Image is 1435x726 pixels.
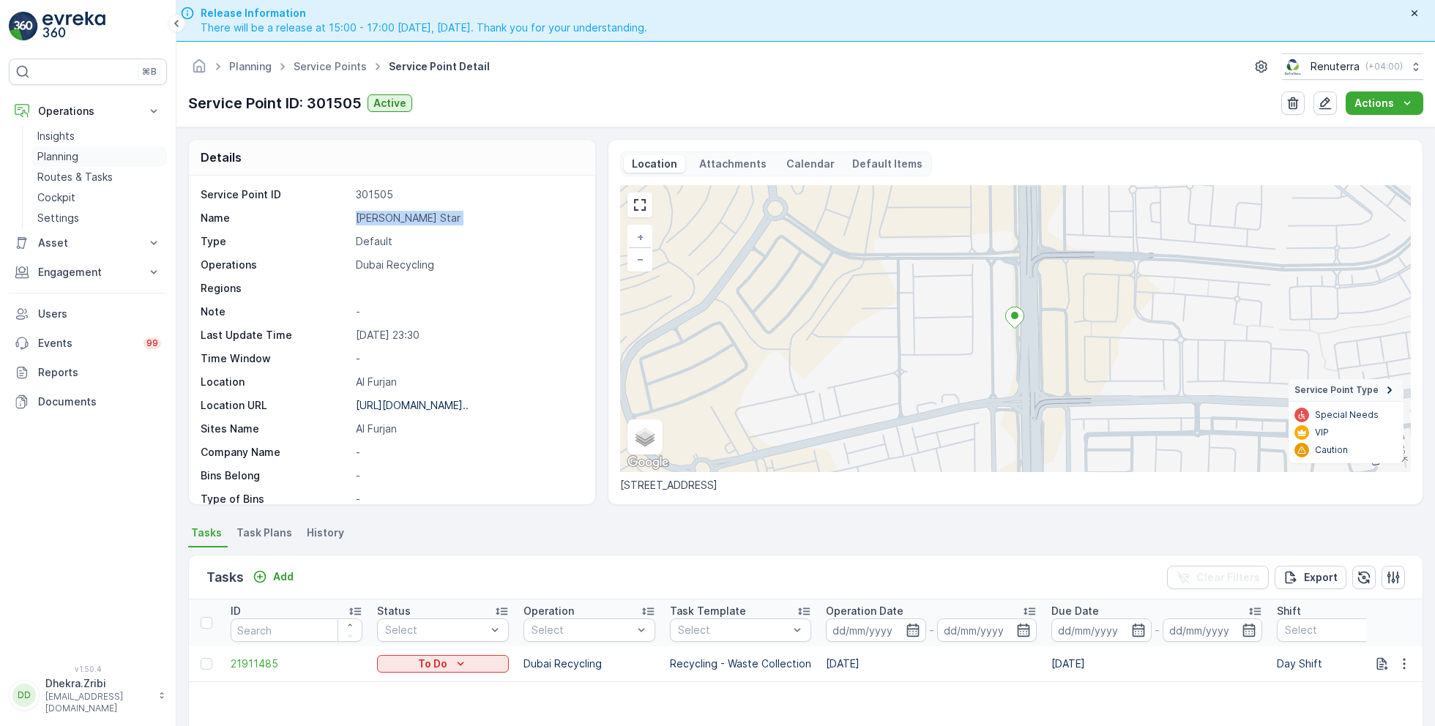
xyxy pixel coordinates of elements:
[37,149,78,164] p: Planning
[670,656,811,671] p: Recycling - Waste Collection
[146,337,158,349] p: 99
[937,618,1037,642] input: dd/mm/yyyy
[377,655,509,673] button: To Do
[229,60,272,72] a: Planning
[307,525,344,540] span: History
[188,92,362,114] p: Service Point ID: 301505
[201,234,350,249] p: Type
[9,258,167,287] button: Engagement
[45,691,151,714] p: [EMAIL_ADDRESS][DOMAIN_NAME]
[294,60,367,72] a: Service Points
[826,604,903,618] p: Operation Date
[201,328,350,343] p: Last Update Time
[1155,621,1160,639] p: -
[37,211,79,225] p: Settings
[819,646,1044,681] td: [DATE]
[532,623,633,637] p: Select
[31,126,167,146] a: Insights
[523,656,655,671] p: Dubai Recycling
[356,492,580,506] p: -
[247,568,299,585] button: Add
[37,129,75,143] p: Insights
[37,170,113,184] p: Routes & Tasks
[9,228,167,258] button: Asset
[1277,656,1409,671] p: Day Shift
[368,94,412,112] button: Active
[201,281,350,296] p: Regions
[201,304,350,319] p: Note
[1051,604,1099,618] p: Due Date
[356,211,580,225] p: [PERSON_NAME] Star
[191,525,222,540] span: Tasks
[9,665,167,673] span: v 1.50.4
[385,623,486,637] p: Select
[37,190,75,205] p: Cockpit
[201,187,350,202] p: Service Point ID
[624,453,672,472] a: Open this area in Google Maps (opens a new window)
[1285,623,1386,637] p: Select
[1304,570,1338,585] p: Export
[1196,570,1260,585] p: Clear Filters
[1294,384,1379,396] span: Service Point Type
[377,604,411,618] p: Status
[201,211,350,225] p: Name
[630,157,679,171] p: Location
[386,59,493,74] span: Service Point Detail
[9,329,167,358] a: Events99
[9,97,167,126] button: Operations
[1282,53,1423,80] button: Renuterra(+04:00)
[629,248,651,270] a: Zoom Out
[624,453,672,472] img: Google
[31,208,167,228] a: Settings
[670,604,746,618] p: Task Template
[38,236,138,250] p: Asset
[629,421,661,453] a: Layers
[31,146,167,167] a: Planning
[9,12,38,41] img: logo
[786,157,835,171] p: Calendar
[31,187,167,208] a: Cockpit
[356,304,580,319] p: -
[273,569,294,584] p: Add
[1289,379,1404,402] summary: Service Point Type
[201,375,350,389] p: Location
[1311,59,1360,74] p: Renuterra
[45,676,151,691] p: Dhekra.Zribi
[373,96,406,111] p: Active
[191,64,207,76] a: Homepage
[356,399,469,411] p: [URL][DOMAIN_NAME]..
[356,187,580,202] p: 301505
[231,656,362,671] span: 21911485
[1282,59,1305,75] img: Screenshot_2024-07-26_at_13.33.01.png
[356,445,580,460] p: -
[201,468,350,483] p: Bins Belong
[38,336,135,351] p: Events
[1051,618,1152,642] input: dd/mm/yyyy
[9,299,167,329] a: Users
[201,6,647,20] span: Release Information
[637,252,644,265] span: −
[201,20,647,35] span: There will be a release at 15:00 - 17:00 [DATE], [DATE]. Thank you for your understanding.
[356,351,580,366] p: -
[236,525,292,540] span: Task Plans
[418,656,447,671] p: To Do
[201,658,212,670] div: Toggle Row Selected
[356,328,580,343] p: [DATE] 23:30
[629,194,651,216] a: View Fullscreen
[697,157,769,171] p: Attachments
[42,12,105,41] img: logo_light-DOdMpM7g.png
[38,365,161,380] p: Reports
[1044,646,1270,681] td: [DATE]
[826,618,926,642] input: dd/mm/yyyy
[142,66,157,78] p: ⌘B
[201,422,350,436] p: Sites Name
[31,167,167,187] a: Routes & Tasks
[231,618,362,642] input: Search
[356,375,580,389] p: Al Furjan
[852,157,922,171] p: Default Items
[12,684,36,707] div: DD
[356,258,580,272] p: Dubai Recycling
[231,604,241,618] p: ID
[201,149,242,166] p: Details
[356,468,580,483] p: -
